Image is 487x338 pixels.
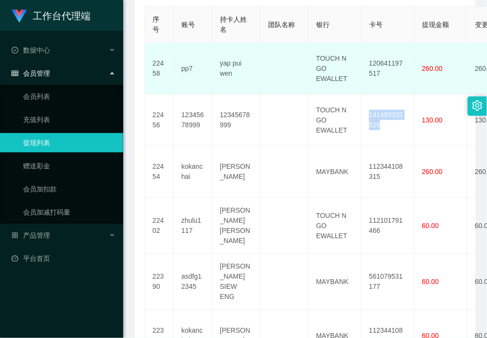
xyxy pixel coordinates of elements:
td: 120641197517 [361,43,414,95]
span: 持卡人姓名 [220,15,247,33]
span: 260.00 [422,65,443,72]
td: MAYBANK [308,254,361,311]
i: 图标: appstore-o [12,232,18,239]
td: [PERSON_NAME] [PERSON_NAME] [212,198,260,254]
a: 工作台代理端 [12,12,90,19]
a: 会员加扣款 [23,179,115,199]
a: 图标: dashboard平台首页 [12,249,115,268]
td: 22458 [145,43,174,95]
td: TOUCH N GO EWALLET [308,198,361,254]
span: 提现金额 [422,21,449,28]
span: 账号 [181,21,195,28]
i: 图标: setting [472,100,483,111]
span: 序号 [153,15,159,33]
td: 12345678999 [212,95,260,146]
span: 260.00 [422,168,443,176]
a: 会员加减打码量 [23,203,115,222]
td: 22456 [145,95,174,146]
span: 产品管理 [12,231,50,239]
td: zhulu1117 [174,198,212,254]
td: 22454 [145,146,174,198]
img: logo.9652507e.png [12,10,27,23]
td: MAYBANK [308,146,361,198]
td: 12345678999 [174,95,212,146]
a: 赠送彩金 [23,156,115,176]
span: 团队名称 [268,21,295,28]
i: 图标: table [12,70,18,77]
td: 112344108315 [361,146,414,198]
td: kokanchai [174,146,212,198]
span: 60.00 [422,222,439,230]
a: 会员列表 [23,87,115,106]
td: 561079531177 [361,254,414,311]
td: TOUCH N GO EWALLET [308,95,361,146]
i: 图标: check-circle-o [12,47,18,54]
span: 数据中心 [12,46,50,54]
h1: 工作台代理端 [33,0,90,31]
td: asdfg12345 [174,254,212,311]
td: TOUCH N GO EWALLET [308,43,361,95]
td: 112101791466 [361,198,414,254]
td: [PERSON_NAME] SIEW ENG [212,254,260,311]
td: 22402 [145,198,174,254]
td: yap pui wen [212,43,260,95]
span: 会员管理 [12,69,50,77]
span: 60.00 [422,278,439,286]
a: 充值列表 [23,110,115,129]
span: 银行 [316,21,330,28]
span: 卡号 [369,21,383,28]
td: 22390 [145,254,174,311]
td: 141493335529 [361,95,414,146]
a: 提现列表 [23,133,115,152]
td: pp7 [174,43,212,95]
span: 130.00 [422,116,443,124]
td: [PERSON_NAME] [212,146,260,198]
